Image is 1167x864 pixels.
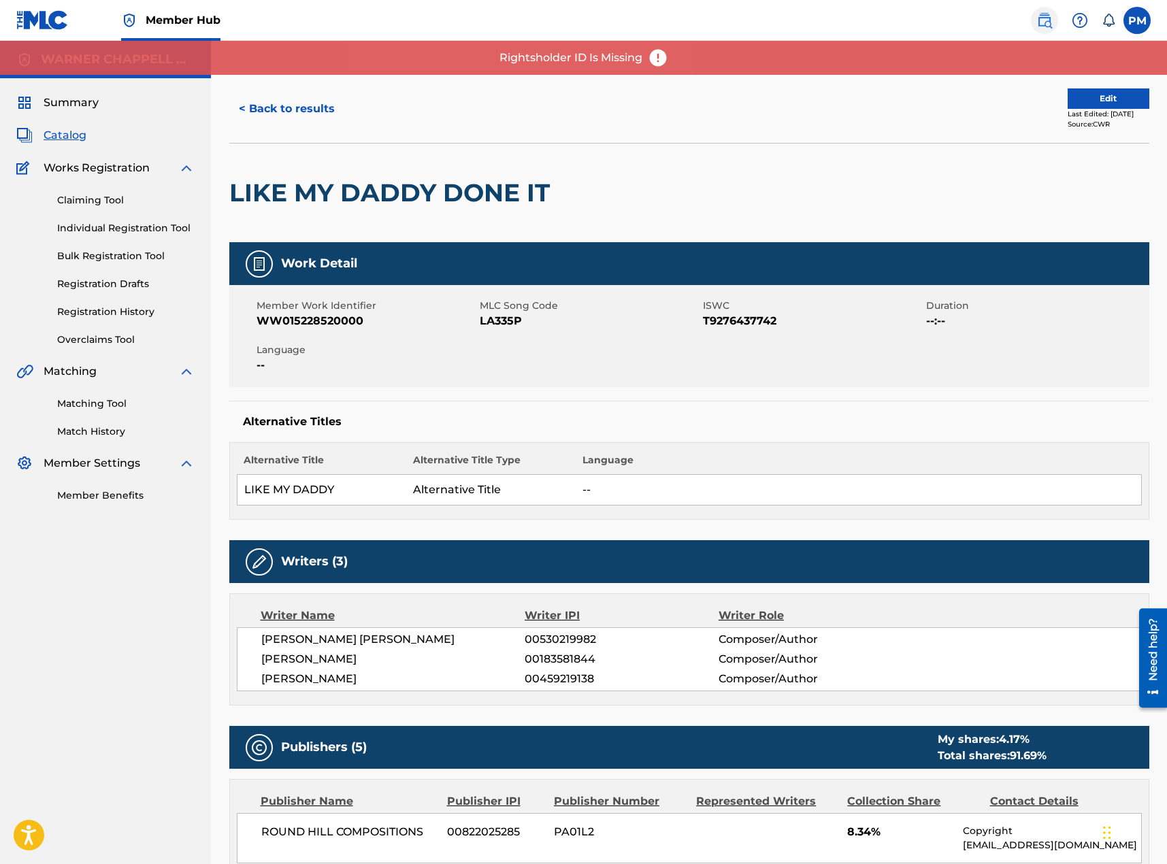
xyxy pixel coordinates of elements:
span: WW015228520000 [257,313,476,329]
a: Individual Registration Tool [57,221,195,235]
span: Works Registration [44,160,150,176]
div: Publisher IPI [447,793,544,810]
div: Publisher Number [554,793,686,810]
th: Alternative Title [237,453,406,475]
div: Publisher Name [261,793,437,810]
span: [PERSON_NAME] [PERSON_NAME] [261,631,525,648]
img: Member Settings [16,455,33,471]
iframe: Chat Widget [1099,799,1167,864]
span: [PERSON_NAME] [261,671,525,687]
span: -- [257,357,476,373]
span: Composer/Author [719,631,895,648]
img: Top Rightsholder [121,12,137,29]
th: Alternative Title Type [406,453,576,475]
div: Help [1066,7,1094,34]
p: Copyright [963,824,1140,838]
a: Matching Tool [57,397,195,411]
button: Edit [1068,88,1149,109]
span: --:-- [926,313,1146,329]
a: Bulk Registration Tool [57,249,195,263]
span: PA01L2 [554,824,686,840]
div: Collection Share [847,793,979,810]
span: Catalog [44,127,86,144]
a: SummarySummary [16,95,99,111]
span: 00822025285 [447,824,544,840]
span: ROUND HILL COMPOSITIONS [261,824,438,840]
img: Summary [16,95,33,111]
a: Member Benefits [57,488,195,503]
span: ISWC [703,299,923,313]
div: Writer Role [719,608,895,624]
h5: Alternative Titles [243,415,1136,429]
span: 00183581844 [525,651,718,667]
span: 8.34% [847,824,953,840]
span: Composer/Author [719,671,895,687]
img: Publishers [251,740,267,756]
a: Public Search [1031,7,1058,34]
h5: Publishers (5) [281,740,367,755]
span: Matching [44,363,97,380]
span: 4.17 % [999,733,1030,746]
div: Contact Details [990,793,1122,810]
img: expand [178,363,195,380]
span: Language [257,343,476,357]
span: Summary [44,95,99,111]
a: Claiming Tool [57,193,195,207]
span: T9276437742 [703,313,923,329]
span: Member Hub [146,12,220,28]
p: [EMAIL_ADDRESS][DOMAIN_NAME] [963,838,1140,852]
span: 91.69 % [1010,749,1047,762]
div: Last Edited: [DATE] [1068,109,1149,119]
img: Works Registration [16,160,34,176]
a: Overclaims Tool [57,333,195,347]
img: MLC Logo [16,10,69,30]
td: -- [576,475,1141,505]
a: Registration History [57,305,195,319]
img: search [1036,12,1053,29]
img: help [1072,12,1088,29]
span: Duration [926,299,1146,313]
div: Notifications [1102,14,1115,27]
img: Matching [16,363,33,380]
img: Writers [251,554,267,570]
div: Represented Writers [696,793,837,810]
p: Rightsholder ID Is Missing [499,50,642,66]
span: LA335P [480,313,700,329]
a: CatalogCatalog [16,127,86,144]
div: Total shares: [938,748,1047,764]
span: 00530219982 [525,631,718,648]
img: Catalog [16,127,33,144]
button: < Back to results [229,92,344,126]
td: Alternative Title [406,475,576,505]
td: LIKE MY DADDY [237,475,406,505]
img: error [648,48,668,68]
img: Work Detail [251,256,267,272]
span: [PERSON_NAME] [261,651,525,667]
div: Drag [1103,812,1111,853]
iframe: Resource Center [1129,603,1167,713]
div: My shares: [938,731,1047,748]
div: Writer IPI [525,608,719,624]
img: expand [178,160,195,176]
h5: Work Detail [281,256,357,271]
a: Match History [57,425,195,439]
span: Member Work Identifier [257,299,476,313]
span: MLC Song Code [480,299,700,313]
div: Source: CWR [1068,119,1149,129]
div: Writer Name [261,608,525,624]
a: Registration Drafts [57,277,195,291]
th: Language [576,453,1141,475]
img: expand [178,455,195,471]
h2: LIKE MY DADDY DONE IT [229,178,557,208]
h5: Writers (3) [281,554,348,569]
span: 00459219138 [525,671,718,687]
div: User Menu [1123,7,1151,34]
span: Composer/Author [719,651,895,667]
span: Member Settings [44,455,140,471]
